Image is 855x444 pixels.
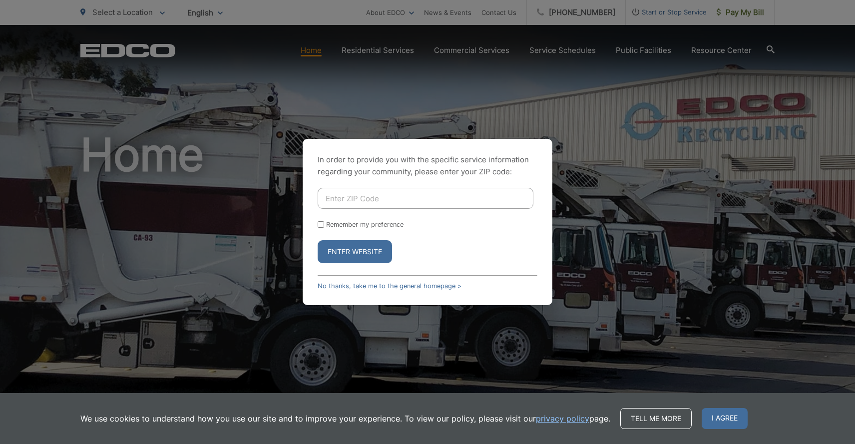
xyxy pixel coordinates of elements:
span: I agree [702,408,748,429]
p: We use cookies to understand how you use our site and to improve your experience. To view our pol... [80,413,610,425]
button: Enter Website [318,240,392,263]
a: Tell me more [620,408,692,429]
label: Remember my preference [326,221,404,228]
a: privacy policy [536,413,589,425]
p: In order to provide you with the specific service information regarding your community, please en... [318,154,537,178]
input: Enter ZIP Code [318,188,533,209]
a: No thanks, take me to the general homepage > [318,282,461,290]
